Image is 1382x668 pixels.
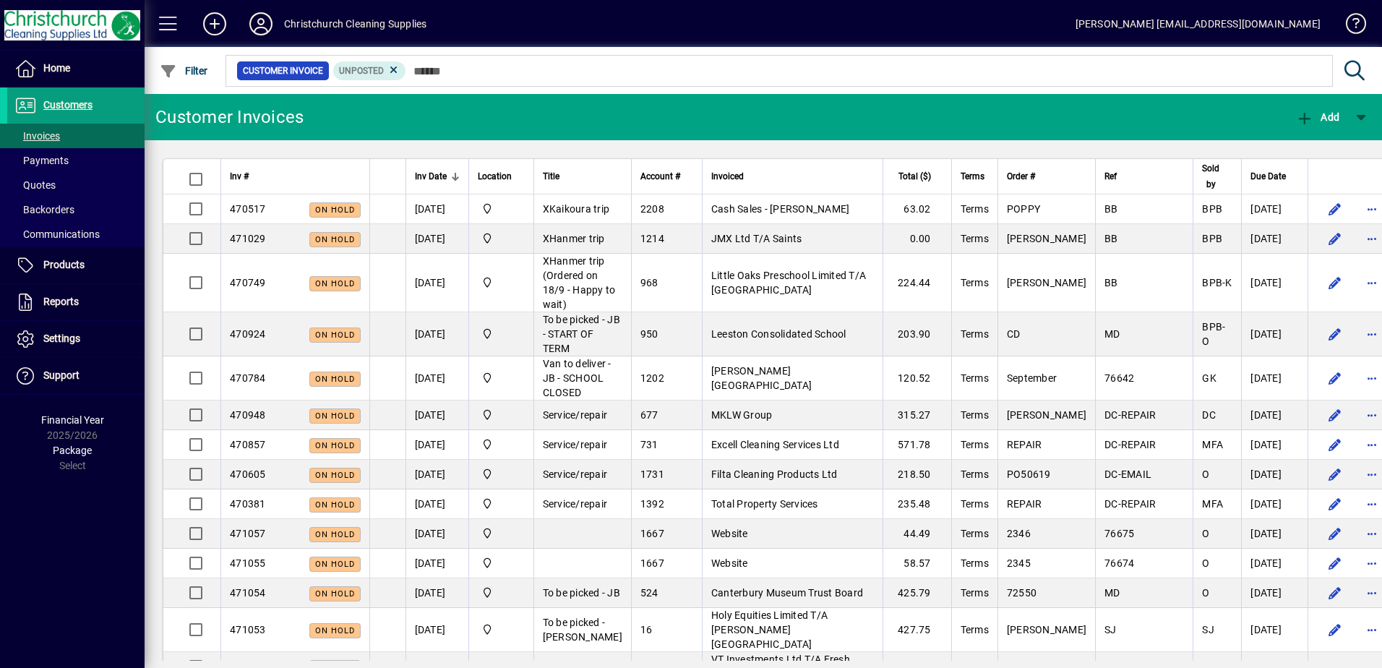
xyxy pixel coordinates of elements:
span: 524 [640,587,658,599]
button: Edit [1323,227,1346,250]
span: Order # [1007,168,1035,184]
span: 2345 [1007,557,1031,569]
span: Excell Cleaning Services Ltd [711,439,839,450]
span: MKLW Group [711,409,773,421]
div: Customer Invoices [155,106,304,129]
button: Profile [238,11,284,37]
span: Christchurch Cleaning Supplies Ltd [478,555,525,571]
td: 427.75 [883,608,951,652]
span: Home [43,62,70,74]
span: MD [1104,328,1120,340]
a: Quotes [7,173,145,197]
span: XHanmer trip (Ordered on 18/9 - Happy to wait) [543,255,616,310]
span: Website [711,528,748,539]
span: Christchurch Cleaning Supplies Ltd [478,231,525,247]
span: Invoiced [711,168,744,184]
span: Total Property Services [711,498,818,510]
div: Due Date [1250,168,1299,184]
span: Terms [961,372,989,384]
span: Total ($) [898,168,931,184]
span: Christchurch Cleaning Supplies Ltd [478,437,525,453]
td: [DATE] [405,489,468,519]
td: [DATE] [405,194,468,224]
span: REPAIR [1007,498,1042,510]
span: BPB-K [1202,277,1232,288]
span: MFA [1202,439,1223,450]
td: 425.79 [883,578,951,608]
span: 950 [640,328,658,340]
span: Quotes [14,179,56,191]
button: Edit [1323,618,1346,641]
span: On hold [315,560,355,569]
span: Website [711,557,748,569]
span: Products [43,259,85,270]
a: Home [7,51,145,87]
td: [DATE] [1241,194,1308,224]
span: Terms [961,528,989,539]
button: Edit [1323,581,1346,604]
span: 470605 [230,468,266,480]
span: Christchurch Cleaning Supplies Ltd [478,622,525,638]
div: Sold by [1202,160,1232,192]
span: Service/repair [543,498,608,510]
span: Terms [961,168,984,184]
button: Add [192,11,238,37]
a: Payments [7,148,145,173]
span: September [1007,372,1057,384]
span: On hold [315,279,355,288]
span: Terms [961,203,989,215]
span: Sold by [1202,160,1219,192]
button: Edit [1323,367,1346,390]
span: Christchurch Cleaning Supplies Ltd [478,201,525,217]
span: 76674 [1104,557,1134,569]
span: GK [1202,372,1216,384]
span: POPPY [1007,203,1040,215]
a: Invoices [7,124,145,148]
td: 224.44 [883,254,951,312]
span: Settings [43,333,80,344]
div: Account # [640,168,693,184]
span: 1214 [640,233,664,244]
a: Knowledge Base [1335,3,1364,50]
td: [DATE] [405,578,468,608]
span: Terms [961,439,989,450]
span: JMX Ltd T/A Saints [711,233,802,244]
span: 471054 [230,587,266,599]
button: Edit [1323,463,1346,486]
span: Christchurch Cleaning Supplies Ltd [478,275,525,291]
span: On hold [315,626,355,635]
span: BPB [1202,203,1222,215]
td: 571.78 [883,430,951,460]
span: Terms [961,409,989,421]
span: 1202 [640,372,664,384]
span: Christchurch Cleaning Supplies Ltd [478,526,525,541]
div: Location [478,168,525,184]
div: Invoiced [711,168,874,184]
span: 2208 [640,203,664,215]
span: 470749 [230,277,266,288]
td: [DATE] [405,430,468,460]
button: Edit [1323,403,1346,427]
td: [DATE] [405,460,468,489]
span: 76642 [1104,372,1134,384]
span: Support [43,369,80,381]
td: [DATE] [1241,312,1308,356]
span: Terms [961,624,989,635]
span: To be picked - JB [543,587,620,599]
span: Payments [14,155,69,166]
span: Filta Cleaning Products Ltd [711,468,838,480]
span: 2346 [1007,528,1031,539]
span: Title [543,168,559,184]
span: O [1202,528,1209,539]
td: [DATE] [405,312,468,356]
span: XKaikoura trip [543,203,610,215]
span: O [1202,468,1209,480]
span: Backorders [14,204,74,215]
span: On hold [315,441,355,450]
span: On hold [315,374,355,384]
span: Inv # [230,168,249,184]
span: 677 [640,409,658,421]
td: [DATE] [405,401,468,430]
span: 470857 [230,439,266,450]
span: O [1202,587,1209,599]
